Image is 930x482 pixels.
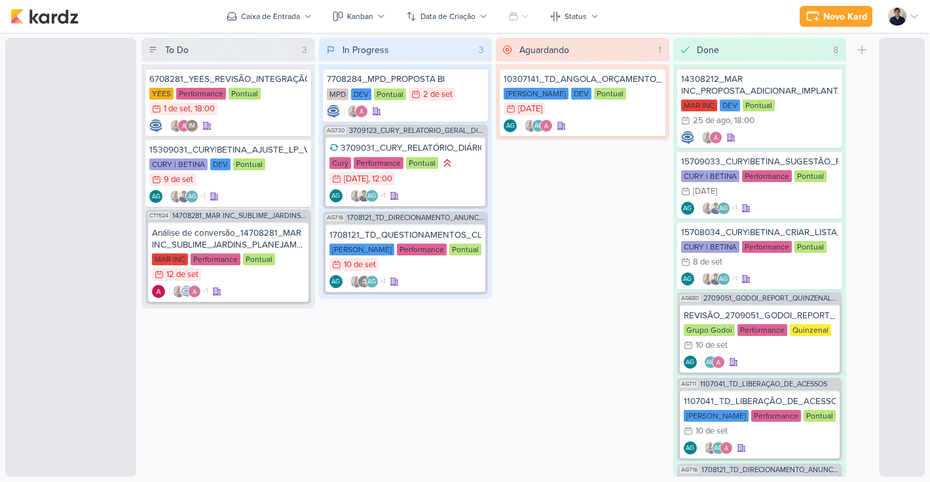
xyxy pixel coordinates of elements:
div: [PERSON_NAME] [684,410,749,422]
img: Iara Santos [172,285,185,298]
div: 1708121_TD_QUESTIONAMENTOS_CLIENTE_V.3 [329,229,482,241]
div: Criador(a): Caroline Traven De Andrade [327,105,340,118]
div: 10307141_TD_ANGOLA_ORÇAMENTO_DEV_SITE_ANGOLA [504,73,661,85]
div: 10 de set [344,261,376,269]
span: 3709123_CURY_RELATÓRIO_GERAL_DIA_C [349,127,486,134]
div: 3 [297,43,312,57]
img: Caroline Traven De Andrade [180,285,193,298]
div: 15709033_CURY|BETINA_SUGESTÃO_FUNIL [681,156,839,168]
img: Levy Pessoa [709,202,722,215]
div: 14308212_MAR INC_PROPOSTA_ADICIONAR_IMPLANTAÇÃO_SITE [681,73,839,97]
div: 1 [653,43,667,57]
div: DEV [351,88,371,100]
div: CURY | BETINA [149,158,208,170]
span: +1 [730,203,737,213]
p: AG [683,276,692,283]
span: CT1524 [148,212,170,219]
img: Levy Pessoa [888,7,906,26]
div: Colaboradores: Iara Santos, Levy Pessoa, Aline Gimenez Graciano, Alessandra Gomes [166,190,206,203]
div: Colaboradores: Iara Santos, Levy Pessoa, Aline Gimenez Graciano, Alessandra Gomes [698,272,737,286]
div: Aline Gimenez Graciano [329,189,343,202]
div: Pontual [804,410,836,422]
div: Performance [742,241,792,253]
div: MAR INC [152,253,188,265]
img: Iara Santos [170,190,183,203]
img: Caroline Traven De Andrade [327,105,340,118]
div: [DATE] [518,105,542,113]
div: DEV [210,158,231,170]
div: MAR INC [681,100,717,111]
div: Colaboradores: Iara Santos, Levy Pessoa, Aline Gimenez Graciano, Alessandra Gomes [346,189,386,202]
div: Pontual [374,88,406,100]
img: Iara Santos [701,202,715,215]
div: Colaboradores: Iara Santos, Alessandra Gomes [344,105,368,118]
p: AG [534,123,543,130]
div: Criador(a): Alessandra Gomes [152,285,165,298]
span: +1 [198,191,206,202]
div: Colaboradores: Iara Santos, Aline Gimenez Graciano, Alessandra Gomes [521,119,553,132]
div: YEES [149,88,174,100]
div: 9 de set [164,176,193,184]
img: Caroline Traven De Andrade [149,119,162,132]
p: AG [719,276,728,283]
div: Pontual [229,88,261,100]
img: Alessandra Gomes [712,356,725,369]
div: Criador(a): Aline Gimenez Graciano [504,119,517,132]
img: Alessandra Gomes [540,119,553,132]
div: Criador(a): Aline Gimenez Graciano [329,275,343,288]
span: +1 [379,276,386,287]
div: [PERSON_NAME] [504,88,568,100]
button: Novo Kard [800,6,872,27]
div: Isabella Machado Guimarães [185,119,198,132]
div: 1 de set [164,105,191,113]
div: Performance [191,253,240,265]
span: 1708121_TD_DIRECIONAMENTO_ANUNCIOS_WEBSITE [347,214,486,221]
div: Colaboradores: Aline Gimenez Graciano, Alessandra Gomes [701,356,725,369]
img: Iara Santos [701,131,715,144]
span: +1 [379,191,386,201]
img: Iara Santos [350,189,363,202]
div: Aline Gimenez Graciano [712,441,725,454]
div: Performance [397,244,447,255]
span: +1 [730,274,737,284]
div: 3709031_CURY_RELATÓRIO_DIÁRIO_CAMPANHA_DIA"C"_SP [329,142,482,154]
div: Criador(a): Aline Gimenez Graciano [681,272,694,286]
div: Aline Gimenez Graciano [532,119,545,132]
div: Aline Gimenez Graciano [365,189,379,202]
p: AG [331,279,340,286]
div: 1107041_TD_LIBERAÇÃO_DE_ACESSOS_V3 [684,396,836,407]
div: Aline Gimenez Graciano [704,356,717,369]
div: Pontual [243,253,275,265]
p: AG [714,445,722,452]
div: REVISÃO_2709051_GODOI_REPORT_QUINZENAL_11.09 [684,310,836,322]
div: Criador(a): Aline Gimenez Graciano [329,189,343,202]
span: AG716 [680,466,699,473]
div: 8 [828,43,844,57]
div: Aline Gimenez Graciano [717,272,730,286]
p: AG [506,123,515,130]
div: Aline Gimenez Graciano [365,275,379,288]
img: Iara Santos [350,275,363,288]
div: Criador(a): Aline Gimenez Graciano [681,202,694,215]
span: AG711 [680,380,697,388]
p: AG [152,194,160,200]
div: Pontual [594,88,626,100]
div: Aline Gimenez Graciano [185,190,198,203]
div: DEV [571,88,591,100]
p: AG [367,279,376,286]
div: , 18:00 [730,117,754,125]
div: Aline Gimenez Graciano [149,190,162,203]
div: Aline Gimenez Graciano [681,202,694,215]
p: AG [367,193,376,200]
div: Novo Kard [823,10,867,24]
img: Alessandra Gomes [709,131,722,144]
div: Performance [737,324,787,336]
div: Aline Gimenez Graciano [684,441,697,454]
div: Aline Gimenez Graciano [717,202,730,215]
p: AG [683,206,692,212]
div: [PERSON_NAME] [329,244,394,255]
div: Grupo Godoi [684,324,735,336]
div: MPD [327,88,348,100]
img: Iara Santos [347,105,360,118]
div: Colaboradores: Iara Santos, Caroline Traven De Andrade, Alessandra Gomes, Isabella Machado Guimarães [169,285,208,298]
